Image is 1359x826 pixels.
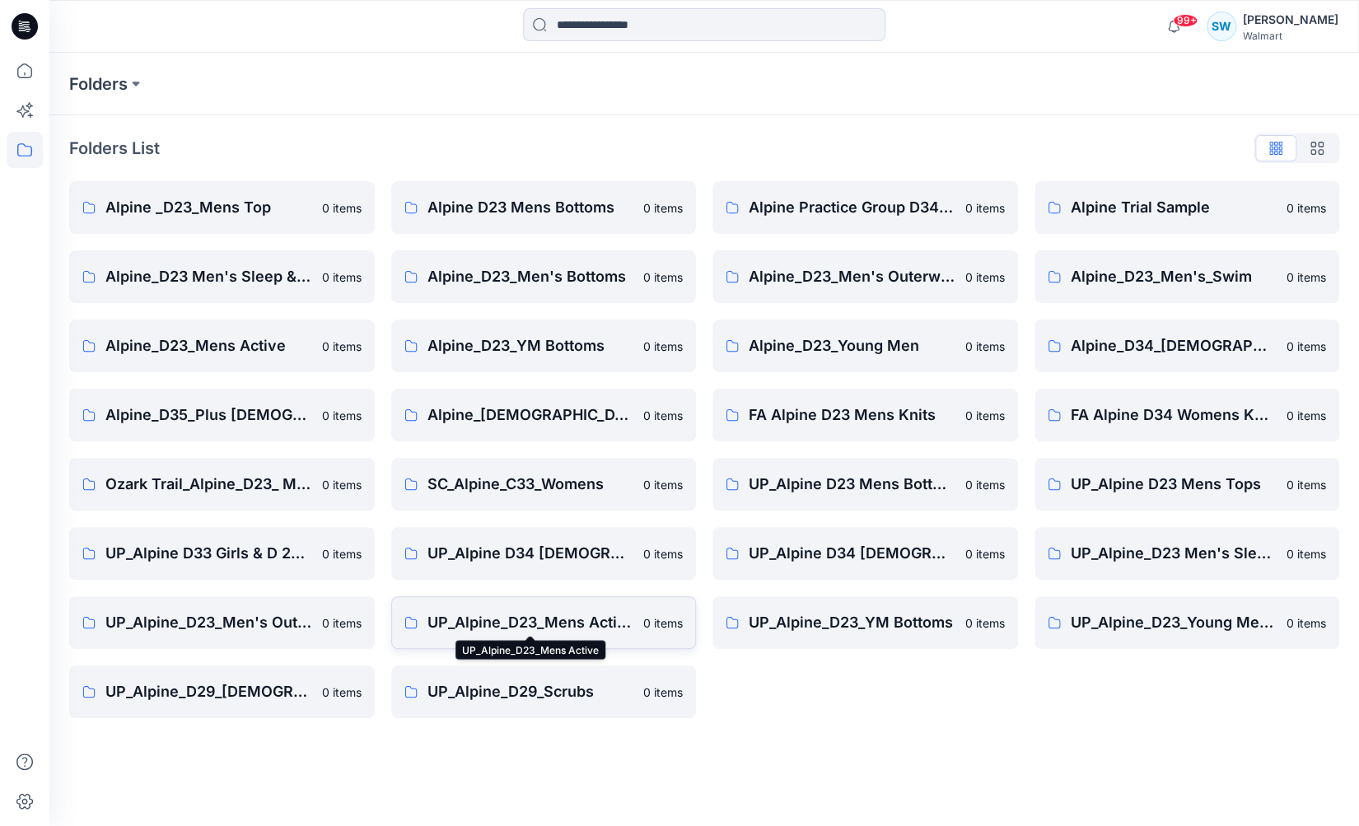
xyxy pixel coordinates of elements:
[69,320,375,372] a: Alpine_D23_Mens Active0 items
[712,458,1018,511] a: UP_Alpine D23 Mens Bottoms0 items
[391,665,697,718] a: UP_Alpine_D29_Scrubs0 items
[322,199,362,217] p: 0 items
[391,596,697,649] a: UP_Alpine_D23_Mens Active0 items
[391,458,697,511] a: SC_Alpine_C33_Womens0 items
[1287,407,1326,424] p: 0 items
[1034,320,1340,372] a: Alpine_D34_[DEMOGRAPHIC_DATA] Active0 items
[105,473,312,496] p: Ozark Trail_Alpine_D23_ Men's Outdoor
[69,250,375,303] a: Alpine_D23 Men's Sleep & Lounge0 items
[1034,389,1340,441] a: FA Alpine D34 Womens Knits0 items
[1071,334,1277,357] p: Alpine_D34_[DEMOGRAPHIC_DATA] Active
[1287,338,1326,355] p: 0 items
[643,545,683,562] p: 0 items
[427,196,634,219] p: Alpine D23 Mens Bottoms
[427,334,634,357] p: Alpine_D23_YM Bottoms
[712,527,1018,580] a: UP_Alpine D34 [DEMOGRAPHIC_DATA] Ozark Trail Swim0 items
[749,404,955,427] p: FA Alpine D23 Mens Knits
[749,542,955,565] p: UP_Alpine D34 [DEMOGRAPHIC_DATA] Ozark Trail Swim
[1034,596,1340,649] a: UP_Alpine_D23_Young Mens (YM)0 items
[965,338,1005,355] p: 0 items
[427,265,634,288] p: Alpine_D23_Men's Bottoms
[427,542,634,565] p: UP_Alpine D34 [DEMOGRAPHIC_DATA] Active
[69,458,375,511] a: Ozark Trail_Alpine_D23_ Men's Outdoor0 items
[712,250,1018,303] a: Alpine_D23_Men's Outerwear0 items
[643,684,683,701] p: 0 items
[1287,476,1326,493] p: 0 items
[749,265,955,288] p: Alpine_D23_Men's Outerwear
[1071,404,1277,427] p: FA Alpine D34 Womens Knits
[391,389,697,441] a: Alpine_[DEMOGRAPHIC_DATA] Dotcom0 items
[322,684,362,701] p: 0 items
[105,334,312,357] p: Alpine_D23_Mens Active
[1243,10,1338,30] div: [PERSON_NAME]
[749,611,955,634] p: UP_Alpine_D23_YM Bottoms
[643,199,683,217] p: 0 items
[1173,14,1198,27] span: 99+
[105,404,312,427] p: Alpine_D35_Plus [DEMOGRAPHIC_DATA] Tops
[965,476,1005,493] p: 0 items
[105,196,312,219] p: Alpine _D23_Mens Top
[965,407,1005,424] p: 0 items
[643,614,683,632] p: 0 items
[712,181,1018,234] a: Alpine Practice Group D34_[DEMOGRAPHIC_DATA] active_P20 items
[643,476,683,493] p: 0 items
[749,473,955,496] p: UP_Alpine D23 Mens Bottoms
[322,614,362,632] p: 0 items
[1071,473,1277,496] p: UP_Alpine D23 Mens Tops
[712,596,1018,649] a: UP_Alpine_D23_YM Bottoms0 items
[965,545,1005,562] p: 0 items
[391,527,697,580] a: UP_Alpine D34 [DEMOGRAPHIC_DATA] Active0 items
[1287,199,1326,217] p: 0 items
[643,338,683,355] p: 0 items
[322,338,362,355] p: 0 items
[391,250,697,303] a: Alpine_D23_Men's Bottoms0 items
[105,542,312,565] p: UP_Alpine D33 Girls & D 24 Boys Active
[69,665,375,718] a: UP_Alpine_D29_[DEMOGRAPHIC_DATA] Sleepwear0 items
[965,614,1005,632] p: 0 items
[322,476,362,493] p: 0 items
[427,680,634,703] p: UP_Alpine_D29_Scrubs
[322,407,362,424] p: 0 items
[1287,268,1326,286] p: 0 items
[69,527,375,580] a: UP_Alpine D33 Girls & D 24 Boys Active0 items
[1287,614,1326,632] p: 0 items
[69,136,160,161] p: Folders List
[391,320,697,372] a: Alpine_D23_YM Bottoms0 items
[1071,542,1277,565] p: UP_Alpine_D23 Men's Sleep & Lounge
[749,334,955,357] p: Alpine_D23_Young Men
[105,680,312,703] p: UP_Alpine_D29_[DEMOGRAPHIC_DATA] Sleepwear
[322,545,362,562] p: 0 items
[69,181,375,234] a: Alpine _D23_Mens Top0 items
[712,389,1018,441] a: FA Alpine D23 Mens Knits0 items
[391,181,697,234] a: Alpine D23 Mens Bottoms0 items
[1071,265,1277,288] p: Alpine_D23_Men's_Swim
[69,389,375,441] a: Alpine_D35_Plus [DEMOGRAPHIC_DATA] Tops0 items
[1243,30,1338,42] div: Walmart
[427,473,634,496] p: SC_Alpine_C33_Womens
[749,196,955,219] p: Alpine Practice Group D34_[DEMOGRAPHIC_DATA] active_P2
[69,72,128,96] a: Folders
[427,404,634,427] p: Alpine_[DEMOGRAPHIC_DATA] Dotcom
[322,268,362,286] p: 0 items
[1034,250,1340,303] a: Alpine_D23_Men's_Swim0 items
[69,596,375,649] a: UP_Alpine_D23_Men's Outerwear0 items
[1287,545,1326,562] p: 0 items
[965,268,1005,286] p: 0 items
[1034,458,1340,511] a: UP_Alpine D23 Mens Tops0 items
[427,611,634,634] p: UP_Alpine_D23_Mens Active
[1034,181,1340,234] a: Alpine Trial Sample0 items
[643,407,683,424] p: 0 items
[1071,196,1277,219] p: Alpine Trial Sample
[105,265,312,288] p: Alpine_D23 Men's Sleep & Lounge
[643,268,683,286] p: 0 items
[1071,611,1277,634] p: UP_Alpine_D23_Young Mens (YM)
[965,199,1005,217] p: 0 items
[105,611,312,634] p: UP_Alpine_D23_Men's Outerwear
[1034,527,1340,580] a: UP_Alpine_D23 Men's Sleep & Lounge0 items
[1207,12,1236,41] div: SW
[712,320,1018,372] a: Alpine_D23_Young Men0 items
